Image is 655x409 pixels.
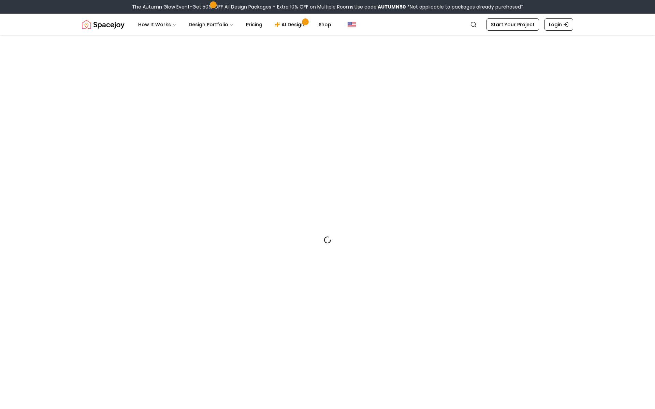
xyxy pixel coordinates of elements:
[133,18,337,31] nav: Main
[313,18,337,31] a: Shop
[269,18,312,31] a: AI Design
[378,3,406,10] b: AUTUMN50
[241,18,268,31] a: Pricing
[183,18,239,31] button: Design Portfolio
[354,3,406,10] span: Use code:
[82,18,125,31] a: Spacejoy
[486,18,539,31] a: Start Your Project
[348,20,356,29] img: United States
[82,18,125,31] img: Spacejoy Logo
[406,3,523,10] span: *Not applicable to packages already purchased*
[133,18,182,31] button: How It Works
[82,14,573,35] nav: Global
[544,18,573,31] a: Login
[132,3,523,10] div: The Autumn Glow Event-Get 50% OFF All Design Packages + Extra 10% OFF on Multiple Rooms.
